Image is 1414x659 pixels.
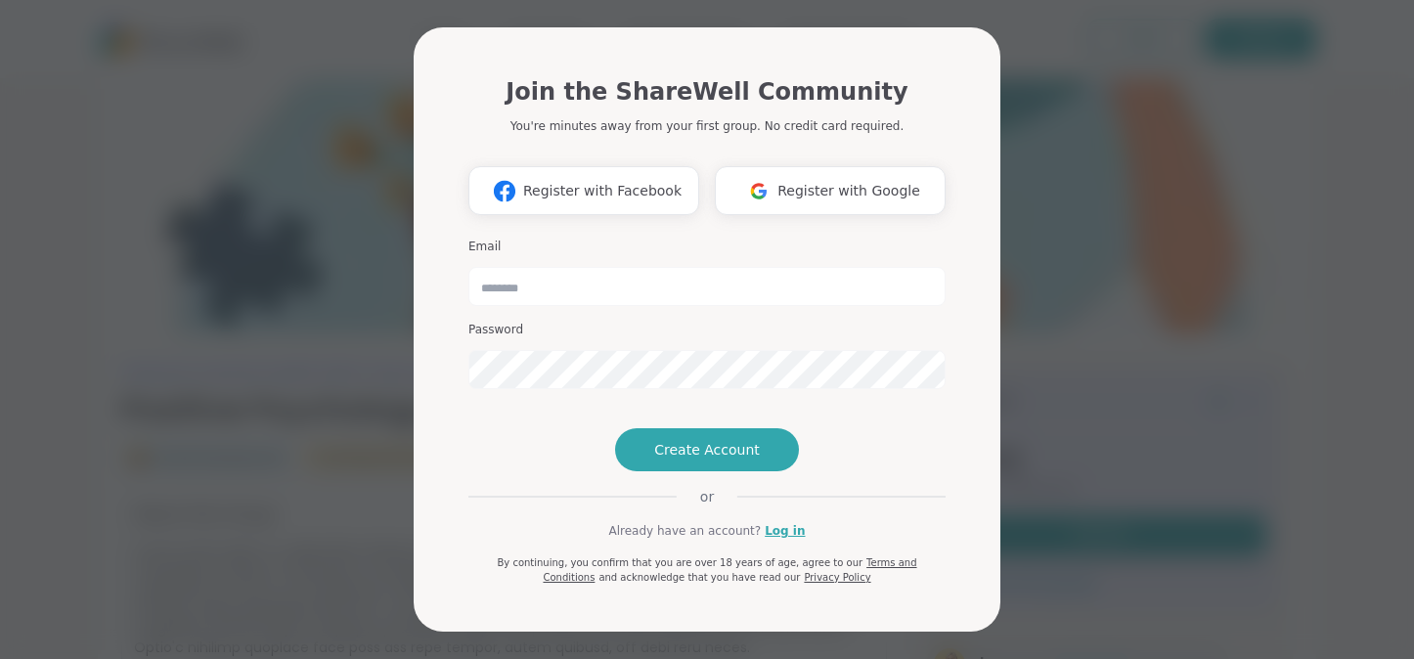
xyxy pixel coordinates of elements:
h3: Email [468,239,946,255]
img: ShareWell Logomark [740,173,777,209]
button: Register with Facebook [468,166,699,215]
a: Terms and Conditions [543,557,916,583]
p: You're minutes away from your first group. No credit card required. [510,117,904,135]
span: Already have an account? [608,522,761,540]
h1: Join the ShareWell Community [506,74,907,110]
a: Privacy Policy [804,572,870,583]
span: By continuing, you confirm that you are over 18 years of age, agree to our [497,557,862,568]
span: and acknowledge that you have read our [598,572,800,583]
h3: Password [468,322,946,338]
button: Register with Google [715,166,946,215]
img: ShareWell Logomark [486,173,523,209]
span: or [677,487,737,506]
span: Register with Facebook [523,181,682,201]
span: Create Account [654,440,760,460]
span: Register with Google [777,181,920,201]
button: Create Account [615,428,799,471]
a: Log in [765,522,805,540]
